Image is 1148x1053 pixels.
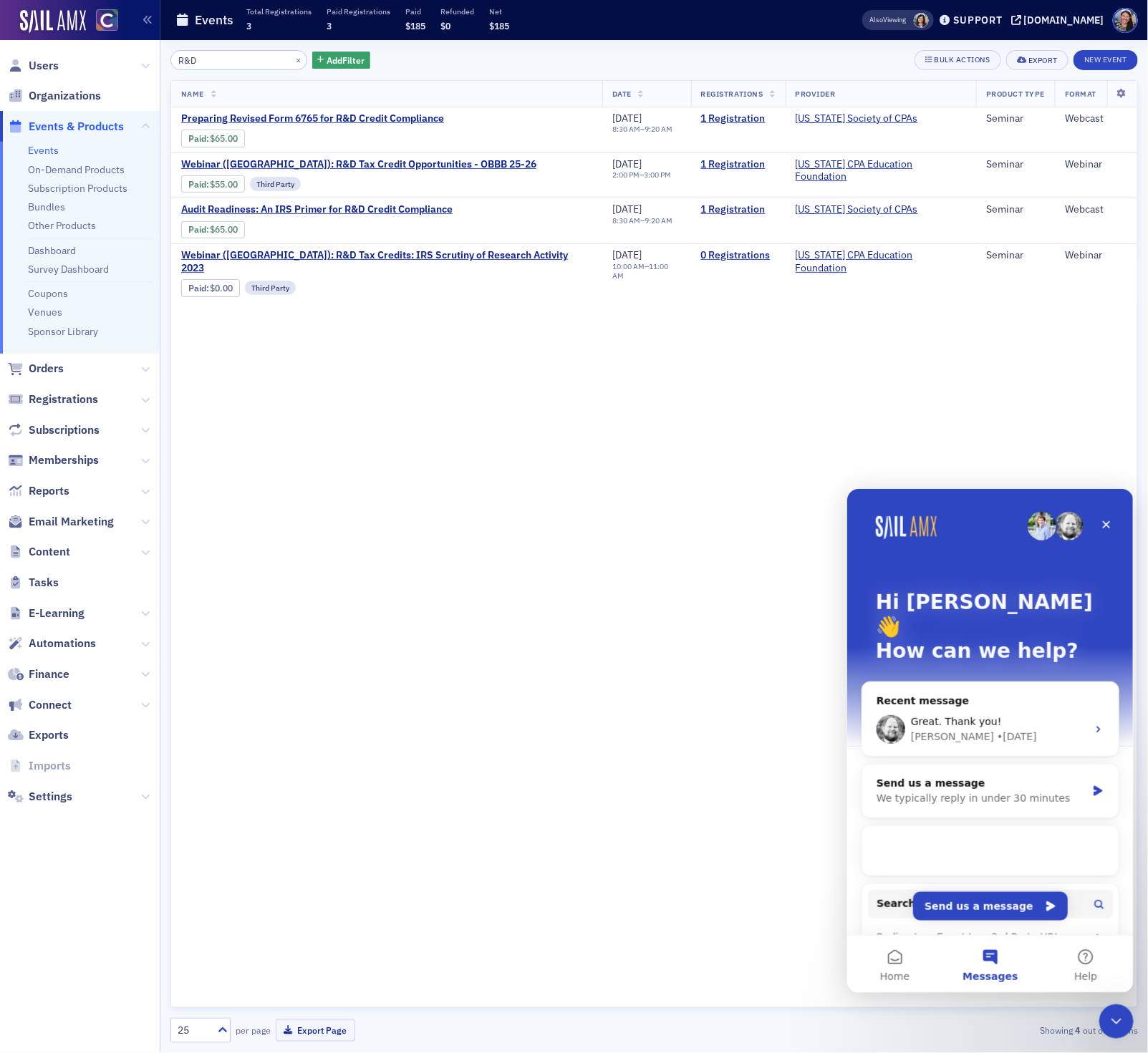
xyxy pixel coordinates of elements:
span: : [188,133,211,144]
p: Total Registrations [246,6,312,16]
a: [US_STATE] CPA Education Foundation [796,158,966,183]
div: Export [1028,57,1058,64]
a: Content [8,544,70,560]
span: Provider [796,89,836,99]
time: 11:00 AM [612,261,668,281]
time: 9:20 AM [645,215,672,225]
span: Orders [29,361,64,377]
a: Exports [8,727,69,743]
span: : [188,283,211,293]
div: – [612,125,672,134]
div: Showing out of items [826,1024,1138,1037]
div: Paid: 0 - $0 [181,279,240,296]
strong: 4 [1073,1024,1083,1037]
p: Paid Registrations [327,6,390,16]
a: Settings [8,789,72,805]
iframe: Intercom live chat [1099,1004,1134,1039]
img: SailAMX [96,9,118,31]
span: Memberships [29,452,99,468]
a: E-Learning [8,606,85,621]
span: $185 [489,20,509,31]
div: Seminar [986,112,1045,125]
button: [DOMAIN_NAME] [1011,15,1109,25]
a: 1 Registration [701,203,776,216]
h1: Events [195,11,233,29]
a: Connect [8,697,72,713]
span: Subscriptions [29,422,100,438]
a: Organizations [8,88,101,104]
a: Subscription Products [28,182,127,195]
span: Imports [29,758,71,774]
span: Date [612,89,632,99]
div: Seminar [986,158,1045,171]
button: Bulk Actions [915,50,1001,70]
span: Settings [29,789,72,805]
span: Registrations [701,89,763,99]
button: New Event [1074,50,1138,70]
span: $0.00 [211,283,233,293]
span: Automations [29,636,96,651]
div: [DOMAIN_NAME] [1024,14,1104,26]
a: View Homepage [86,9,118,34]
a: Paid [188,224,206,235]
a: Bundles [28,200,65,213]
span: Format [1065,89,1096,99]
span: Connect [29,697,72,713]
div: Webinar [1065,158,1127,171]
div: Third Party [250,177,301,191]
button: AddFilter [312,52,371,69]
a: Email Marketing [8,514,114,530]
a: Preparing Revised Form 6765 for R&D Credit Compliance [181,112,444,125]
p: Refunded [440,6,474,16]
div: Paid: 1 - $5500 [181,175,245,193]
span: $65.00 [211,224,238,235]
span: [DATE] [612,112,642,125]
button: Export Page [276,1019,355,1042]
a: Orders [8,361,64,377]
a: New Event [1074,52,1138,65]
a: Webinar ([GEOGRAPHIC_DATA]): R&D Tax Credit Opportunities - OBBB 25-26 [181,158,536,171]
div: Bulk Actions [935,56,990,64]
a: Events & Products [8,119,124,135]
a: Coupons [28,287,68,300]
span: Registrations [29,392,98,407]
time: 8:30 AM [612,215,640,225]
span: 3 [327,20,332,31]
div: Webcast [1065,112,1127,125]
span: Webinar (CA): R&D Tax Credits: IRS Scrutiny of Research Activity 2023 [181,249,592,274]
a: Paid [188,179,206,190]
a: Automations [8,636,96,651]
span: Audit Readiness: An IRS Primer for R&D Credit Compliance [181,203,453,216]
img: SailAMX [20,10,86,33]
a: Venues [28,306,62,319]
span: Name [181,89,204,99]
a: On-Demand Products [28,163,125,176]
span: $185 [405,20,425,31]
span: Profile [1113,8,1138,33]
a: Dashboard [28,244,76,257]
a: Subscriptions [8,422,100,438]
div: Webcast [1065,203,1127,216]
div: Support [953,14,1003,26]
a: Webinar ([GEOGRAPHIC_DATA]): R&D Tax Credits: IRS Scrutiny of Research Activity 2023 [181,249,592,274]
span: [DATE] [612,203,642,215]
span: [DATE] [612,157,642,170]
time: 2:00 PM [612,170,640,180]
p: Paid [405,6,425,16]
span: Webinar (CA): R&D Tax Credit Opportunities - OBBB 25-26 [181,158,536,171]
time: 3:00 PM [644,170,671,180]
a: Memberships [8,452,99,468]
